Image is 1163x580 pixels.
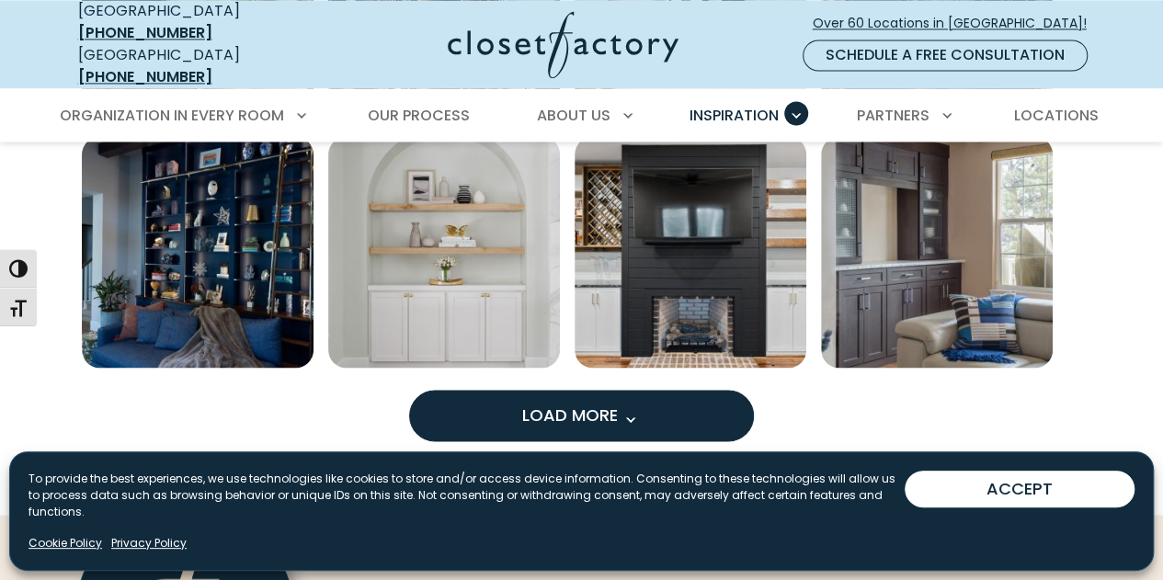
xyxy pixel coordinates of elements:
[1013,105,1098,126] span: Locations
[29,535,102,552] a: Cookie Policy
[328,136,560,368] a: Open inspiration gallery to preview enlarged image
[803,40,1088,71] a: Schedule a Free Consultation
[111,535,187,552] a: Privacy Policy
[690,105,779,126] span: Inspiration
[409,390,754,441] button: Load more inspiration gallery images
[857,105,929,126] span: Partners
[537,105,610,126] span: About Us
[78,22,212,43] a: [PHONE_NUMBER]
[82,136,314,368] a: Open inspiration gallery to preview enlarged image
[368,105,470,126] span: Our Process
[575,136,806,368] img: Custom wall unit with wine storage, glass cabinetry, and floating wood shelves flanking a firepla...
[29,471,905,520] p: To provide the best experiences, we use technologies like cookies to store and/or access device i...
[82,136,314,368] img: Floor-to-ceiling blue wall unit with brass rail ladder, open shelving
[813,14,1101,33] span: Over 60 Locations in [GEOGRAPHIC_DATA]!
[821,136,1053,368] img: Dark wood built-in cabinetry with upper and lower storage
[812,7,1102,40] a: Over 60 Locations in [GEOGRAPHIC_DATA]!
[47,90,1117,142] nav: Primary Menu
[821,136,1053,368] a: Open inspiration gallery to preview enlarged image
[60,105,284,126] span: Organization in Every Room
[78,44,303,88] div: [GEOGRAPHIC_DATA]
[522,403,642,426] span: Load More
[905,471,1134,507] button: ACCEPT
[78,66,212,87] a: [PHONE_NUMBER]
[448,11,678,78] img: Closet Factory Logo
[575,136,806,368] a: Open inspiration gallery to preview enlarged image
[328,136,560,368] img: Modern alcove wall unit with light wood floating shelves and white lower cabinetry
